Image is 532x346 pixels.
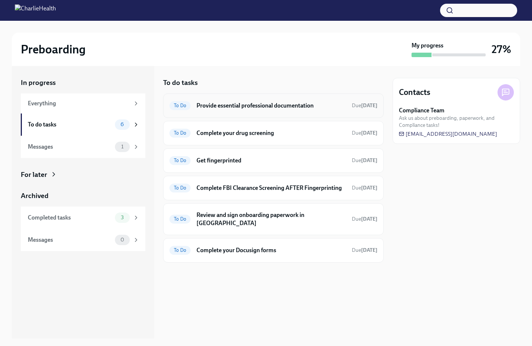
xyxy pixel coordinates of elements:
a: To DoReview and sign onboarding paperwork in [GEOGRAPHIC_DATA]Due[DATE] [169,210,377,229]
strong: [DATE] [361,247,377,253]
span: Due [352,185,377,191]
div: Completed tasks [28,214,112,222]
span: September 29th, 2025 08:00 [352,102,377,109]
span: Ask us about preboarding, paperwork, and Compliance tasks! [399,115,514,129]
a: Messages0 [21,229,145,251]
span: 6 [116,122,128,127]
span: To Do [169,103,191,108]
div: Messages [28,236,112,244]
span: September 30th, 2025 08:00 [352,157,377,164]
h4: Contacts [399,87,430,98]
span: Due [352,130,377,136]
a: In progress [21,78,145,88]
h6: Get fingerprinted [196,156,346,165]
a: [EMAIL_ADDRESS][DOMAIN_NAME] [399,130,497,138]
span: Due [352,247,377,253]
span: 0 [116,237,129,243]
a: To DoComplete your drug screeningDue[DATE] [169,127,377,139]
span: September 30th, 2025 08:00 [352,247,377,254]
h6: Complete your drug screening [196,129,346,137]
div: To do tasks [28,121,112,129]
span: 3 [116,215,128,220]
img: CharlieHealth [15,4,56,16]
strong: [DATE] [361,216,377,222]
strong: [DATE] [361,130,377,136]
h5: To do tasks [163,78,198,88]
a: Completed tasks3 [21,207,145,229]
span: October 3rd, 2025 08:00 [352,215,377,223]
a: Messages1 [21,136,145,158]
div: For later [21,170,47,179]
strong: My progress [412,42,443,50]
span: October 3rd, 2025 08:00 [352,184,377,191]
span: Due [352,102,377,109]
span: Due [352,216,377,222]
a: To DoComplete FBI Clearance Screening AFTER FingerprintingDue[DATE] [169,182,377,194]
strong: [DATE] [361,102,377,109]
strong: [DATE] [361,185,377,191]
span: 1 [117,144,128,149]
h2: Preboarding [21,42,86,57]
div: Messages [28,143,112,151]
h6: Complete your Docusign forms [196,246,346,254]
strong: Compliance Team [399,106,445,115]
a: Everything [21,93,145,113]
strong: [DATE] [361,157,377,164]
span: To Do [169,247,191,253]
a: To DoGet fingerprintedDue[DATE] [169,155,377,167]
span: To Do [169,185,191,191]
h6: Provide essential professional documentation [196,102,346,110]
a: For later [21,170,145,179]
span: Due [352,157,377,164]
span: To Do [169,130,191,136]
span: To Do [169,158,191,163]
h3: 27% [492,43,511,56]
h6: Complete FBI Clearance Screening AFTER Fingerprinting [196,184,346,192]
span: September 30th, 2025 08:00 [352,129,377,136]
a: Archived [21,191,145,201]
a: To DoComplete your Docusign formsDue[DATE] [169,244,377,256]
span: To Do [169,216,191,222]
a: To DoProvide essential professional documentationDue[DATE] [169,100,377,112]
h6: Review and sign onboarding paperwork in [GEOGRAPHIC_DATA] [196,211,346,227]
div: Everything [28,99,130,108]
a: To do tasks6 [21,113,145,136]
